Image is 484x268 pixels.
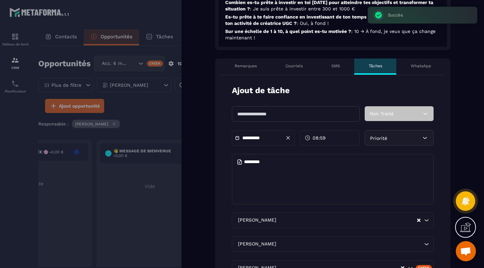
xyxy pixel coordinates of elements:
span: [PERSON_NAME] [236,217,278,224]
p: WhatsApp [411,63,431,69]
span: Non Traité [370,111,394,116]
span: Priorité [370,136,387,141]
p: Courriels [285,63,303,69]
input: Search for option [278,217,416,224]
p: Tâches [369,63,382,69]
p: Ajout de tâche [232,85,290,96]
div: Search for option [232,236,434,252]
p: SMS [331,63,340,69]
span: [PERSON_NAME] [236,240,278,248]
div: Search for option [232,213,434,228]
button: Clear Selected [417,218,420,223]
p: Remarques [235,63,257,69]
input: Search for option [278,240,422,248]
a: Ouvrir le chat [456,241,476,261]
span: 08:59 [313,135,326,141]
